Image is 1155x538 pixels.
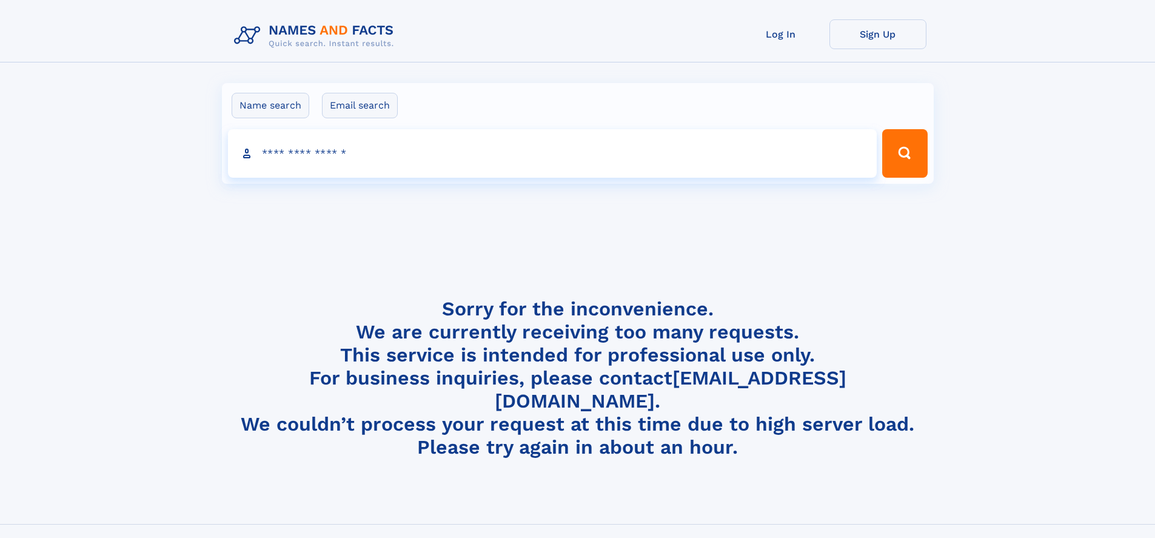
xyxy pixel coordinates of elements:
[882,129,927,178] button: Search Button
[228,129,877,178] input: search input
[732,19,829,49] a: Log In
[229,297,926,459] h4: Sorry for the inconvenience. We are currently receiving too many requests. This service is intend...
[229,19,404,52] img: Logo Names and Facts
[322,93,398,118] label: Email search
[232,93,309,118] label: Name search
[829,19,926,49] a: Sign Up
[495,366,846,412] a: [EMAIL_ADDRESS][DOMAIN_NAME]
